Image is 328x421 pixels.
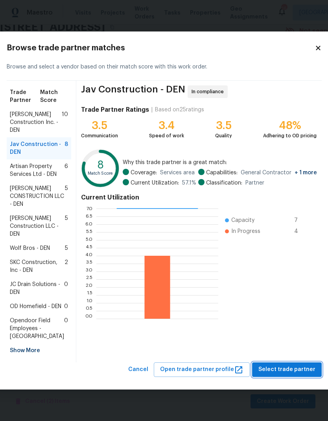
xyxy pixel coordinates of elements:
div: Show More [7,343,71,358]
text: 8 [97,160,103,171]
span: 10 [62,111,68,134]
span: In compliance [192,88,227,96]
span: Jav Construction - DEN [81,85,185,98]
span: [PERSON_NAME] Construction Inc. - DEN [10,111,62,134]
span: 5 [65,214,68,238]
text: 2.5 [86,277,92,282]
span: 8 [64,140,68,156]
div: Quality [215,132,232,140]
span: [PERSON_NAME] CONSTRUCTION LLC - DEN [10,185,65,208]
span: 57.1 % [182,179,196,187]
h2: Browse trade partner matches [7,44,315,52]
div: Browse and select a vendor based on their match score with this work order. [7,54,322,81]
button: Open trade partner profile [154,362,250,377]
div: Adhering to OD pricing [263,132,317,140]
span: Capacity [231,216,254,224]
span: In Progress [231,227,260,235]
span: General Contractor [241,169,317,177]
span: Classification: [206,179,242,187]
span: 5 [65,244,68,252]
span: 0 [64,281,68,296]
text: Match Score [87,172,113,176]
span: Trade Partner [10,89,41,104]
span: Open trade partner profile [160,365,243,375]
text: 0.5 [85,308,92,313]
h4: Current Utilization [81,194,317,201]
text: 5.5 [86,230,92,235]
span: Cancel [128,365,148,375]
div: 48% [263,122,317,129]
span: [PERSON_NAME] Construction LLC - DEN [10,214,65,238]
span: Opendoor Field Employees - [GEOGRAPHIC_DATA] [10,317,64,340]
span: JC Drain Solutions - DEN [10,281,64,296]
div: Communication [81,132,118,140]
button: Cancel [125,362,151,377]
div: Based on 25 ratings [155,106,204,114]
span: Current Utilization: [131,179,179,187]
span: Why this trade partner is a great match: [123,159,317,166]
span: 0 [64,303,68,310]
text: 5.0 [85,238,92,242]
span: 2 [64,259,68,274]
span: SKC Construction, Inc - DEN [10,259,64,274]
span: 0 [64,317,68,340]
span: Select trade partner [258,365,315,375]
div: Speed of work [149,132,184,140]
text: 3.5 [86,261,92,266]
div: 3.5 [215,122,232,129]
text: 6.5 [85,214,92,219]
span: Artisan Property Services Ltd - DEN [10,162,64,178]
span: Capabilities: [206,169,238,177]
text: 4.0 [85,253,92,258]
span: 5 [65,185,68,208]
span: 4 [294,227,307,235]
text: 3.0 [85,269,92,274]
div: | [149,106,155,114]
text: 6.0 [85,222,92,227]
button: Select trade partner [252,362,322,377]
text: 2.0 [85,285,92,290]
span: 7 [294,216,307,224]
text: 1.5 [87,293,92,297]
text: 4.5 [85,246,92,250]
text: 1.0 [86,301,92,305]
span: Partner [245,179,264,187]
span: 6 [64,162,68,178]
span: Services area [160,169,195,177]
span: Coverage: [131,169,157,177]
span: Jav Construction - DEN [10,140,64,156]
span: + 1 more [295,170,317,175]
div: 3.5 [81,122,118,129]
span: OD Homefield - DEN [10,303,61,310]
h4: Trade Partner Ratings [81,106,149,114]
span: Match Score [40,89,68,104]
text: 0.0 [85,316,92,321]
div: 3.4 [149,122,184,129]
text: 7.0 [86,206,92,211]
span: Wolf Bros - DEN [10,244,50,252]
